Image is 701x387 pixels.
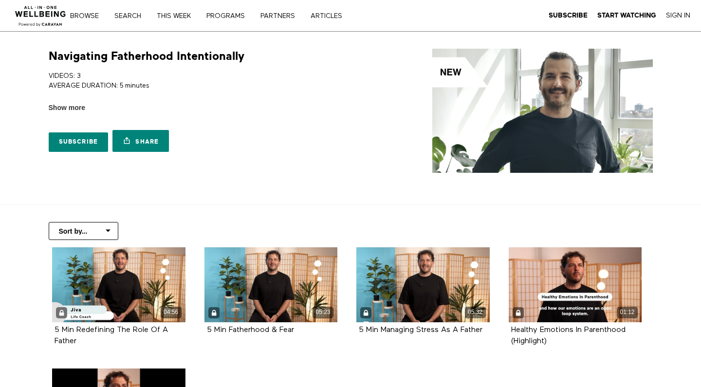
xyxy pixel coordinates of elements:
[509,247,642,322] a: Healthy Emotions In Parenthood (Highlight) 01:12
[617,307,638,318] div: 01:12
[432,49,653,173] img: Navigating Fatherhood Intentionally
[313,307,333,318] div: 05:23
[549,12,588,19] strong: Subscribe
[465,307,486,318] div: 05:32
[55,326,168,345] a: 5 Min Redefining The Role Of A Father
[112,130,169,152] a: Share
[257,13,305,19] a: PARTNERS
[549,11,588,20] a: Subscribe
[666,11,690,20] a: Sign In
[307,13,352,19] a: ARTICLES
[356,247,490,322] a: 5 Min Managing Stress As A Father 05:32
[161,307,182,318] div: 04:56
[49,71,347,91] p: VIDEOS: 3 AVERAGE DURATION: 5 minutes
[49,132,109,152] a: Subscribe
[49,49,244,64] h1: Navigating Fatherhood Intentionally
[204,247,338,322] a: 5 Min Fatherhood & Fear 05:23
[203,13,255,19] a: PROGRAMS
[111,13,151,19] a: Search
[359,326,482,333] a: 5 Min Managing Stress As A Father
[207,326,294,333] a: 5 Min Fatherhood & Fear
[511,326,626,345] a: Healthy Emotions In Parenthood (Highlight)
[52,247,185,322] a: 5 Min Redefining The Role Of A Father 04:56
[597,11,656,20] a: Start Watching
[597,12,656,19] strong: Start Watching
[153,13,201,19] a: THIS WEEK
[77,11,362,20] nav: Primary
[67,13,109,19] a: Browse
[49,103,85,113] span: Show more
